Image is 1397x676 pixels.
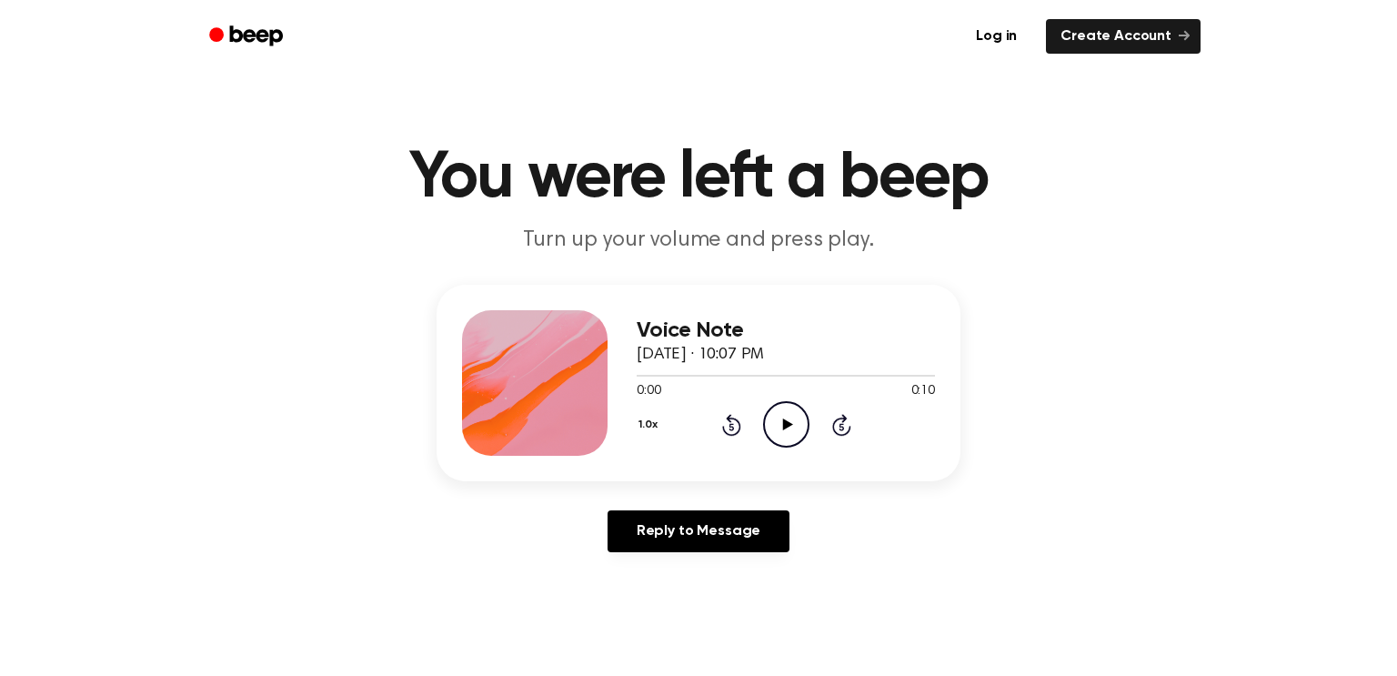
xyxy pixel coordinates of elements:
a: Beep [196,19,299,55]
a: Log in [958,15,1035,57]
button: 1.0x [637,409,664,440]
span: 0:00 [637,382,660,401]
h3: Voice Note [637,318,935,343]
a: Create Account [1046,19,1201,54]
p: Turn up your volume and press play. [349,226,1048,256]
h1: You were left a beep [233,146,1164,211]
span: 0:10 [911,382,935,401]
a: Reply to Message [608,510,789,552]
span: [DATE] · 10:07 PM [637,347,764,363]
